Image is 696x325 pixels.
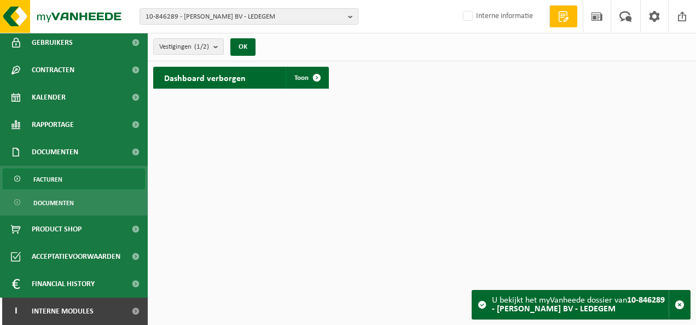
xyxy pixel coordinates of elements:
[32,84,66,111] span: Kalender
[32,216,82,243] span: Product Shop
[153,67,257,88] h2: Dashboard verborgen
[230,38,256,56] button: OK
[32,298,94,325] span: Interne modules
[32,138,78,166] span: Documenten
[32,111,74,138] span: Rapportage
[153,38,224,55] button: Vestigingen(1/2)
[32,243,120,270] span: Acceptatievoorwaarden
[11,298,21,325] span: I
[146,9,344,25] span: 10-846289 - [PERSON_NAME] BV - LEDEGEM
[32,29,73,56] span: Gebruikers
[294,74,309,82] span: Toon
[492,296,665,314] strong: 10-846289 - [PERSON_NAME] BV - LEDEGEM
[194,43,209,50] count: (1/2)
[32,270,95,298] span: Financial History
[33,193,74,213] span: Documenten
[3,169,145,189] a: Facturen
[159,39,209,55] span: Vestigingen
[286,67,328,89] a: Toon
[32,56,74,84] span: Contracten
[492,291,669,319] div: U bekijkt het myVanheede dossier van
[140,8,358,25] button: 10-846289 - [PERSON_NAME] BV - LEDEGEM
[33,169,62,190] span: Facturen
[3,192,145,213] a: Documenten
[461,8,533,25] label: Interne informatie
